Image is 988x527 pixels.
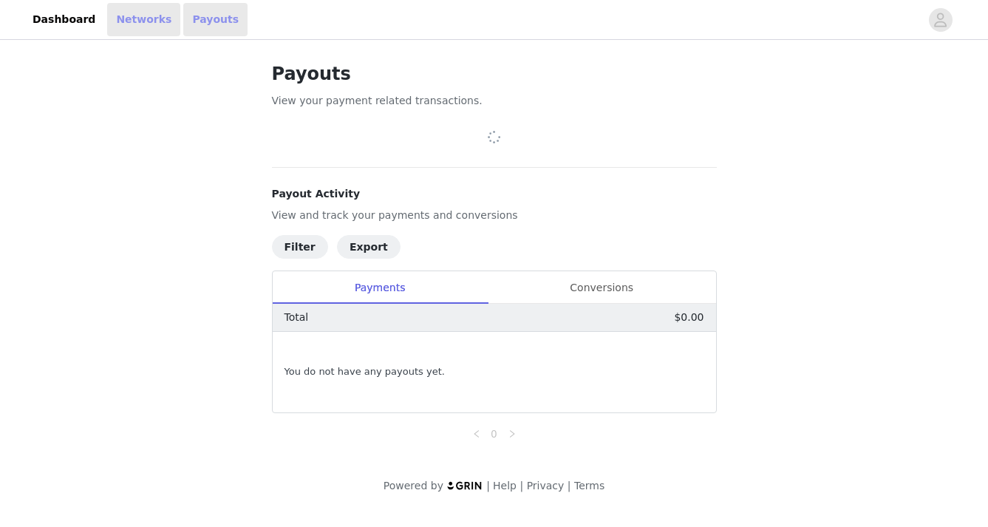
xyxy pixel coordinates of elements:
h4: Payout Activity [272,186,717,202]
li: Next Page [503,425,521,443]
span: Powered by [384,480,443,492]
a: 0 [486,426,502,442]
p: $0.00 [674,310,703,325]
span: You do not have any payouts yet. [285,364,445,379]
div: avatar [933,8,947,32]
a: Privacy [527,480,565,492]
a: Terms [574,480,604,492]
button: Export [337,235,401,259]
li: 0 [486,425,503,443]
a: Networks [107,3,180,36]
a: Dashboard [24,3,104,36]
p: Total [285,310,309,325]
a: Payouts [183,3,248,36]
span: | [568,480,571,492]
img: logo [446,480,483,490]
div: Conversions [488,271,716,305]
button: Filter [272,235,328,259]
li: Previous Page [468,425,486,443]
span: | [519,480,523,492]
a: Help [493,480,517,492]
p: View your payment related transactions. [272,93,717,109]
i: icon: left [472,429,481,438]
p: View and track your payments and conversions [272,208,717,223]
div: Payments [273,271,488,305]
i: icon: right [508,429,517,438]
span: | [486,480,490,492]
h1: Payouts [272,61,717,87]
